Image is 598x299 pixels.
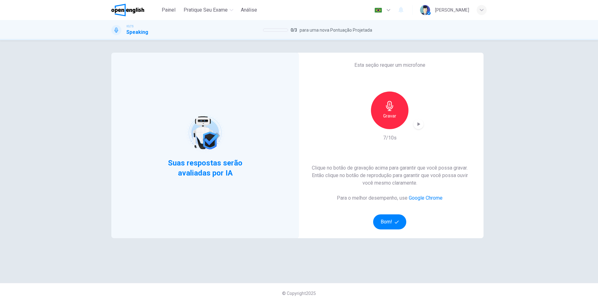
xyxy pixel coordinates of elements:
[159,4,179,16] button: Painel
[337,194,443,202] h6: Para o melhor desempenho, use
[185,113,225,153] img: robot icon
[409,195,443,201] a: Google Chrome
[383,112,396,120] h6: Gravar
[111,4,144,16] img: OpenEnglish logo
[181,4,236,16] button: Pratique seu exame
[291,26,297,34] span: 0 / 3
[126,24,134,29] span: IELTS
[435,6,469,14] div: [PERSON_NAME]
[111,4,159,16] a: OpenEnglish logo
[167,158,243,178] span: Suas respostas serão avaliadas por IA
[306,164,474,187] h6: Clique no botão de gravação acima para garantir que você possa gravar. Então clique no botão de r...
[184,6,228,14] span: Pratique seu exame
[126,29,148,36] h1: Speaking
[420,5,430,15] img: Profile picture
[238,4,260,16] button: Análise
[371,92,408,129] button: Gravar
[373,214,407,229] button: Bom!
[282,291,316,296] span: © Copyright 2025
[374,8,382,13] img: pt
[300,26,372,34] span: para uma nova Pontuação Projetada
[162,6,175,14] span: Painel
[383,134,397,142] h6: 7/10s
[354,61,425,69] h6: Esta seção requer um microfone
[241,6,257,14] span: Análise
